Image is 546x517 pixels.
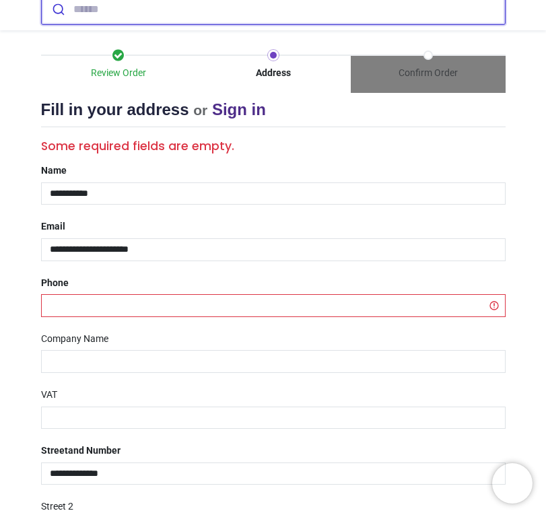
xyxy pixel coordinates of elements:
a: Sign in [212,100,266,118]
div: Review Order [41,67,196,80]
div: Address [196,67,351,80]
h5: Some required fields are empty. [41,138,506,155]
label: VAT [41,384,57,407]
label: Street [41,440,121,462]
div: Confirm Order [351,67,506,80]
label: Email [41,215,65,238]
label: Phone [41,272,69,295]
iframe: Brevo live chat [492,463,533,504]
span: Fill in your address [41,100,189,118]
small: or [193,102,207,118]
label: Company Name [41,328,108,351]
span: and Number [68,445,121,456]
label: Name [41,160,67,182]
